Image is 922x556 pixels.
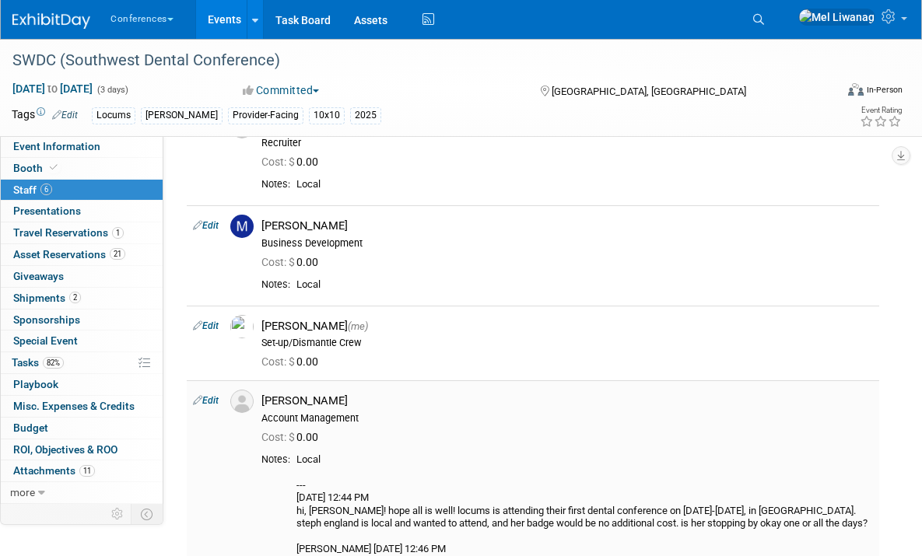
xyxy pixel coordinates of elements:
[1,158,163,179] a: Booth
[1,330,163,351] a: Special Event
[104,504,131,524] td: Personalize Event Tab Strip
[69,292,81,303] span: 2
[230,390,254,413] img: Associate-Profile-5.png
[50,163,58,172] i: Booth reservation complete
[261,393,873,408] div: [PERSON_NAME]
[1,460,163,481] a: Attachments11
[1,352,163,373] a: Tasks82%
[261,219,873,233] div: [PERSON_NAME]
[12,107,78,124] td: Tags
[798,9,875,26] img: Mel Liwanag
[13,443,117,456] span: ROI, Objectives & ROO
[10,486,35,498] span: more
[860,107,902,114] div: Event Rating
[296,278,873,292] div: Local
[7,47,815,75] div: SWDC (Southwest Dental Conference)
[1,180,163,201] a: Staff6
[348,320,368,332] span: (me)
[79,465,95,477] span: 11
[92,107,135,124] div: Locums
[228,107,303,124] div: Provider-Facing
[13,248,125,261] span: Asset Reservations
[13,378,58,390] span: Playbook
[261,355,296,368] span: Cost: $
[1,288,163,309] a: Shipments2
[350,107,381,124] div: 2025
[261,256,296,268] span: Cost: $
[261,137,873,149] div: Recruiter
[13,313,80,326] span: Sponsorships
[1,418,163,439] a: Budget
[848,83,864,96] img: Format-Inperson.png
[1,439,163,460] a: ROI, Objectives & ROO
[131,504,163,524] td: Toggle Event Tabs
[261,156,324,168] span: 0.00
[12,13,90,29] img: ExhibitDay
[193,220,219,231] a: Edit
[13,400,135,412] span: Misc. Expenses & Credits
[261,178,290,191] div: Notes:
[45,82,60,95] span: to
[261,278,290,291] div: Notes:
[141,107,223,124] div: [PERSON_NAME]
[230,215,254,238] img: M.jpg
[96,85,128,95] span: (3 days)
[13,334,78,347] span: Special Event
[261,156,296,168] span: Cost: $
[13,421,48,434] span: Budget
[1,244,163,265] a: Asset Reservations21
[866,84,903,96] div: In-Person
[13,162,61,174] span: Booth
[261,412,873,425] div: Account Management
[193,395,219,406] a: Edit
[112,227,124,239] span: 1
[13,292,81,304] span: Shipments
[193,320,219,331] a: Edit
[237,82,325,98] button: Committed
[309,107,345,124] div: 10x10
[261,431,324,443] span: 0.00
[261,431,296,443] span: Cost: $
[1,266,163,287] a: Giveaways
[13,205,81,217] span: Presentations
[1,309,163,330] a: Sponsorships
[13,226,124,239] span: Travel Reservations
[1,374,163,395] a: Playbook
[296,178,873,191] div: Local
[52,110,78,121] a: Edit
[1,136,163,157] a: Event Information
[1,396,163,417] a: Misc. Expenses & Credits
[261,319,873,334] div: [PERSON_NAME]
[261,237,873,250] div: Business Development
[13,464,95,477] span: Attachments
[43,357,64,369] span: 82%
[1,222,163,243] a: Travel Reservations1
[764,81,903,104] div: Event Format
[552,86,746,97] span: [GEOGRAPHIC_DATA], [GEOGRAPHIC_DATA]
[261,355,324,368] span: 0.00
[13,270,64,282] span: Giveaways
[261,337,873,349] div: Set-up/Dismantle Crew
[261,453,290,466] div: Notes:
[40,184,52,195] span: 6
[12,82,93,96] span: [DATE] [DATE]
[1,482,163,503] a: more
[13,140,100,152] span: Event Information
[261,256,324,268] span: 0.00
[110,248,125,260] span: 21
[1,201,163,222] a: Presentations
[13,184,52,196] span: Staff
[12,356,64,369] span: Tasks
